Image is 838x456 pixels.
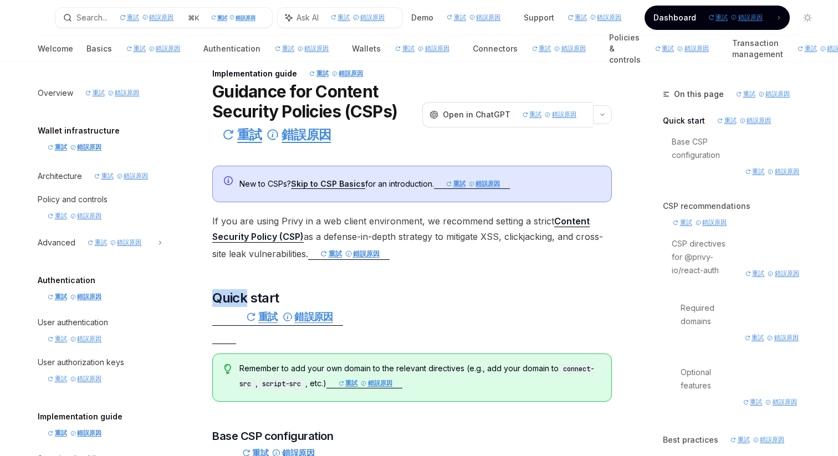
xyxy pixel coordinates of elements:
font: 重試全部錯誤段落 [48,141,67,154]
font: 重試全部錯誤段落 [275,43,294,54]
a: 重試 錯誤原因 [265,44,339,53]
font: 重試全部錯誤段落 [246,310,277,324]
a: Overview 重試 錯誤原因 [29,80,171,106]
font: 點選看錯誤原因: Request timeout after 5000ms [70,290,102,304]
a: CSP directives for @privy-io/react-auth 重試 錯誤原因 [672,235,809,299]
font: 重試全部錯誤段落 [745,267,765,280]
font: 重試全部錯誤段落 [532,43,551,54]
a: 重試 錯誤原因 [663,218,737,227]
div: Overview [38,83,149,103]
div: New to CSPs? for an introduction. [239,175,600,193]
font: 重試全部錯誤段落 [745,165,765,178]
a: 重試 錯誤原因 [212,309,343,344]
a: User authorization keys 重試 錯誤原因 [29,352,171,392]
font: 點選看錯誤原因: Request timeout after 5000ms [70,209,102,223]
a: Wallets 重試 錯誤原因 [352,35,459,62]
font: 點選看錯誤原因: Request timeout after 5000ms [767,331,799,345]
h5: Implementation guide [38,410,171,443]
font: 點選看錯誤原因: Request timeout after 5000ms [677,43,709,54]
font: 重試全部錯誤段落 [736,88,755,101]
a: User authentication 重試 錯誤原因 [29,312,171,352]
code: script-src [258,378,305,390]
a: Quick start 重試 錯誤原因 [663,109,809,133]
div: Advanced [38,233,151,253]
font: 重試全部錯誤段落 [743,396,763,409]
font: 點選看錯誤原因: Request timeout after 5000ms [283,310,333,324]
span: Dashboard [653,9,772,27]
a: 重試 錯誤原因 [522,44,596,53]
font: 重試全部錯誤段落 [523,109,542,120]
a: Policy and controls 重試 錯誤原因 [29,189,171,229]
font: 點選看錯誤原因: Request timeout after 5000ms [361,378,392,389]
font: 重試全部錯誤段落 [320,248,341,259]
button: Search... 重試 錯誤原因 ⌘K 重試 錯誤原因 [55,8,272,28]
font: 點選看錯誤原因: Request timeout after 5000ms [768,165,799,178]
font: 重試全部錯誤段落 [211,13,227,22]
div: Search... [76,8,183,28]
font: 重試全部錯誤段落 [395,43,415,54]
a: 重試 錯誤原因 [385,44,459,53]
font: 點選看錯誤原因: Request timeout after 5000ms [108,86,140,100]
font: 點選看錯誤原因: Request timeout after 5000ms [70,332,102,346]
a: 重試 錯誤原因 [38,292,111,301]
font: 點選看錯誤原因: Request timeout after 5000ms [70,427,102,440]
div: Implementation guide [212,65,612,76]
font: 點選看錯誤原因: Request timeout after 5000ms [298,43,329,54]
span: Remember to add your own domain to the relevant directives (e.g., add your domain to , , etc.) [239,363,600,392]
font: 重試全部錯誤段落 [331,12,350,23]
a: 重試 錯誤原因 [200,13,265,22]
font: 重試全部錯誤段落 [48,332,67,346]
font: 重試全部錯誤段落 [222,125,262,145]
font: 重試全部錯誤段落 [85,86,105,100]
font: 點選看錯誤原因: Request timeout after 5000ms [418,43,449,54]
font: 點選看錯誤原因: Request timeout after 5000ms [469,12,501,23]
font: 點選看錯誤原因: Request timeout after 5000ms [70,372,102,386]
font: 點選看錯誤原因: Request timeout after 5000ms [759,88,790,101]
button: Open in ChatGPT 重試 錯誤原因 [422,102,593,127]
span: ⌘ K [188,10,265,25]
font: 點選看錯誤原因: Request timeout after 5000ms [353,12,385,23]
a: Demo 重試 錯誤原因 [411,9,510,27]
span: On this page [674,84,800,104]
a: Connectors 重試 錯誤原因 [473,35,596,62]
font: 重試全部錯誤段落 [745,331,764,345]
span: Ask AI [297,9,395,27]
font: 重試全部錯誤段落 [568,12,587,23]
a: 重試 錯誤原因 [297,69,373,78]
a: Support 重試 錯誤原因 [524,9,631,27]
font: 點選看錯誤原因: Request timeout after 5000ms [469,178,500,189]
span: Quick start [212,289,343,345]
font: 點選看錯誤原因: Request timeout after 5000ms [110,236,142,249]
font: 點選看錯誤原因: Request timeout after 5000ms [70,141,102,154]
a: 重試 錯誤原因 [735,252,809,295]
font: 重試全部錯誤段落 [48,427,67,440]
a: 重試 錯誤原因 [319,13,395,22]
a: 重試 錯誤原因 [82,171,158,181]
a: 重試 錯誤原因 [308,248,390,260]
a: 重試 錯誤原因 [733,381,807,423]
font: 點選看錯誤原因: Request timeout after 5000ms [117,170,149,183]
a: 重試 錯誤原因 [735,316,809,359]
font: 點選看錯誤原因: Request timeout after 5000ms [696,216,727,229]
font: 重試全部錯誤段落 [120,11,139,24]
svg: Tip [224,364,232,374]
a: 重試 錯誤原因 [510,110,586,119]
a: 重試 錯誤原因 [735,150,809,193]
font: 重試全部錯誤段落 [798,43,817,54]
font: 重試全部錯誤段落 [94,170,114,183]
a: 重試 錯誤原因 [326,378,402,388]
h5: Wallet infrastructure [38,124,171,157]
font: 重試全部錯誤段落 [48,372,67,386]
a: 重試 錯誤原因 [434,179,510,189]
a: 重試 錯誤原因 [38,374,111,383]
font: 重試全部錯誤段落 [708,12,728,23]
a: Dashboard 重試 錯誤原因 [645,6,789,30]
font: 重試全部錯誤段落 [126,43,146,54]
a: Authentication 重試 錯誤原因 [203,35,339,62]
font: 重試全部錯誤段落 [48,209,67,223]
a: 重試 錯誤原因 [558,13,631,22]
font: 重試全部錯誤段落 [673,216,692,229]
font: 點選看錯誤原因: Request timeout after 5000ms [345,248,380,259]
a: 重試 錯誤原因 [38,211,111,221]
a: 重試 錯誤原因 [75,238,151,247]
